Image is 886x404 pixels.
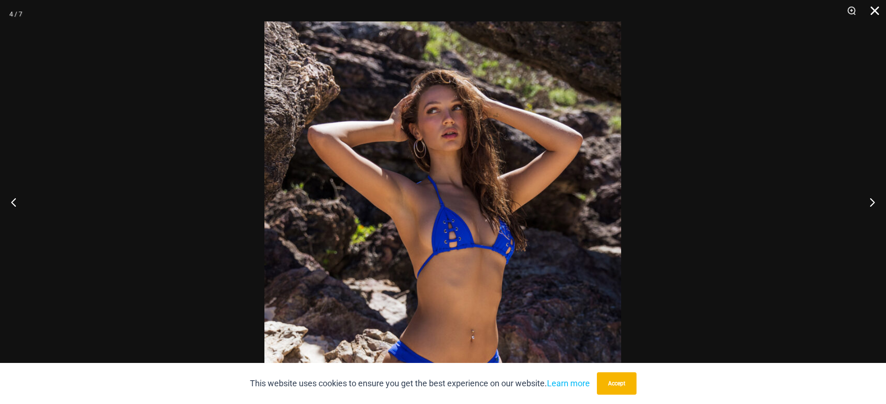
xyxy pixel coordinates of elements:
button: Next [851,179,886,225]
button: Accept [597,372,637,395]
p: This website uses cookies to ensure you get the best experience on our website. [250,376,590,390]
div: 4 / 7 [9,7,22,21]
a: Learn more [547,378,590,388]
